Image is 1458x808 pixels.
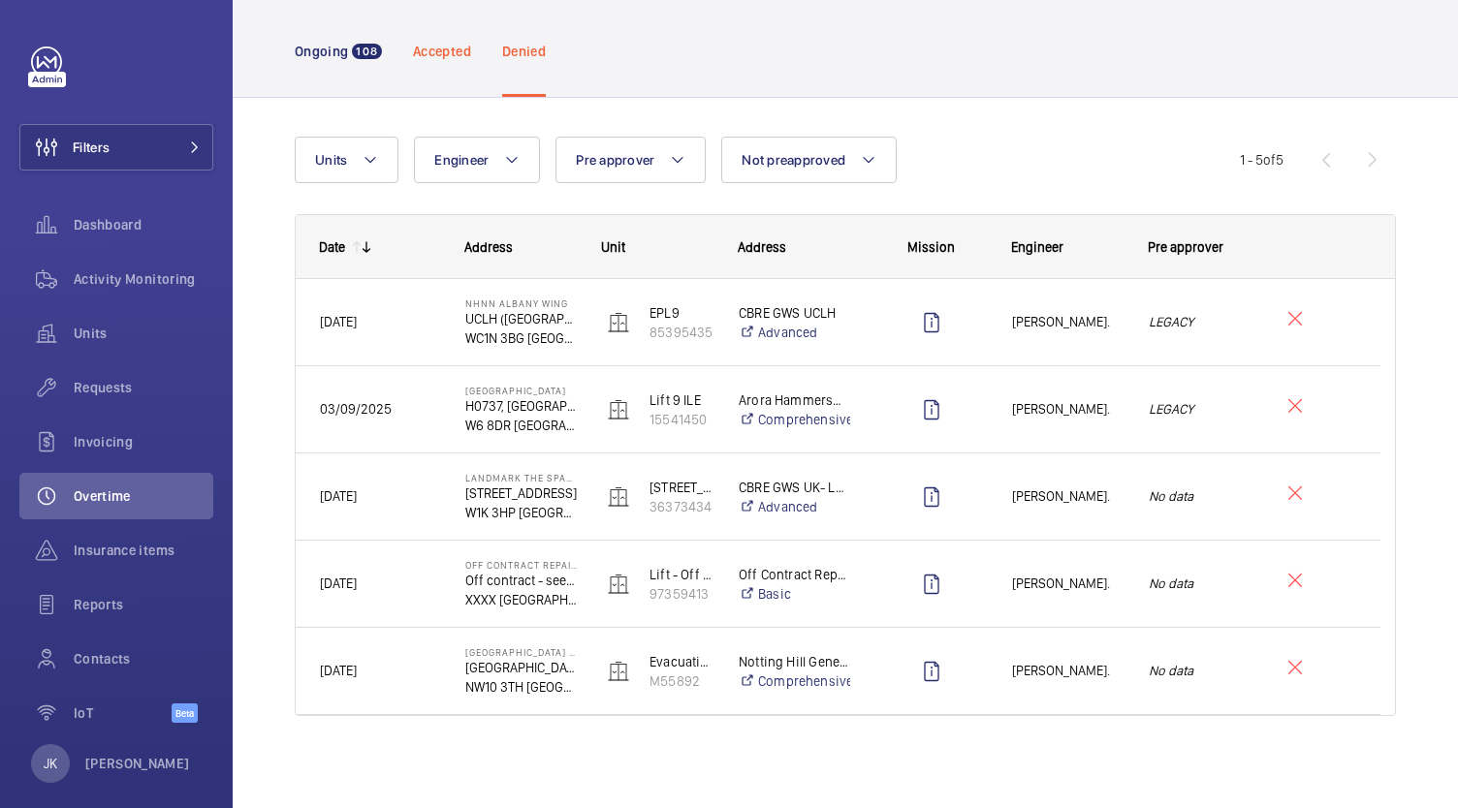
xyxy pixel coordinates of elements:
p: W6 8DR [GEOGRAPHIC_DATA] [465,416,577,435]
p: 85395435 [650,323,713,342]
button: Pre approver [555,137,706,183]
p: NHNN Albany Wing [465,297,577,309]
span: Requests [74,378,213,397]
p: Landmark The Space Mayfair [465,472,577,483]
span: [DATE] [320,488,357,504]
p: CBRE GWS UCLH [739,303,850,323]
span: Pre approver [576,152,654,168]
span: Beta [172,703,198,723]
span: Units [74,324,213,343]
span: Contacts [74,649,213,668]
img: elevator.svg [607,660,630,683]
span: Not preapproved [742,152,845,168]
span: of [1263,152,1276,168]
p: W1K 3HP [GEOGRAPHIC_DATA] [465,503,577,522]
a: Basic [739,584,850,604]
span: Activity Monitoring [74,269,213,289]
span: Invoicing [74,432,213,451]
p: NW10 3TH [GEOGRAPHIC_DATA] [465,677,577,697]
p: Off contract - see notes in description [465,571,577,590]
span: Overtime [74,486,213,506]
p: [STREET_ADDRESS] [465,483,577,503]
a: Advanced [739,497,850,516]
button: Units [295,137,398,183]
div: Date [319,239,345,255]
img: elevator.svg [607,311,630,334]
p: EPL9 [650,303,713,323]
span: Pre approver [1148,239,1223,255]
p: Lift - Off Contract [650,565,713,584]
span: Unit [601,239,625,255]
span: [DATE] [320,314,357,329]
img: elevator.svg [607,398,630,421]
p: 97359413 [650,584,713,604]
em: No data [1149,573,1258,595]
span: [PERSON_NAME]. [1012,660,1124,682]
span: Engineer [1011,239,1063,255]
a: Advanced [739,323,850,342]
p: CBRE GWS UK- Landmark The Space Mayfair [739,478,850,497]
img: elevator.svg [607,485,630,509]
p: Accepted [413,42,471,61]
p: Off Contract Repair [465,559,577,571]
span: Engineer [434,152,489,168]
button: Not preapproved [721,137,897,183]
span: Reports [74,595,213,614]
span: Mission [907,239,955,255]
p: [STREET_ADDRESS] [650,478,713,497]
span: [PERSON_NAME]. [1012,485,1124,508]
img: elevator.svg [607,573,630,596]
span: [DATE] [320,663,357,678]
p: Denied [502,42,546,61]
p: [GEOGRAPHIC_DATA] [465,385,577,396]
em: No data [1149,660,1258,682]
button: Filters [19,124,213,171]
p: [GEOGRAPHIC_DATA] B Flats 22-44 [465,658,577,677]
p: XXXX [GEOGRAPHIC_DATA] [465,590,577,609]
p: 15541450 [650,410,713,429]
p: Lift 9 ILE [650,390,713,410]
p: Off Contract Repairs [739,565,850,584]
a: Comprehensive [739,671,850,691]
p: Evacuation - EPL No 2 Flats 22-44 Block B [650,652,713,671]
span: Insurance items [74,541,213,560]
em: LEGACY [1149,311,1258,333]
p: JK [44,754,57,773]
span: Address [464,239,513,255]
span: [PERSON_NAME]. [1012,573,1124,595]
em: LEGACY [1149,398,1258,420]
span: 108 [352,44,382,59]
span: Units [315,152,347,168]
span: [DATE] [320,575,357,591]
p: Ongoing [295,42,348,61]
span: Address [738,239,786,255]
p: M55892 [650,671,713,691]
span: 1 - 5 5 [1240,153,1284,167]
a: Comprehensive [739,410,850,429]
span: Dashboard [74,215,213,234]
p: Arora Hammersmith Limited [739,390,850,410]
p: Notting Hill Genesis [739,652,850,671]
span: 03/09/2025 [320,401,392,417]
span: [PERSON_NAME]. [1012,398,1124,420]
button: Engineer [414,137,540,183]
p: 36373434 [650,497,713,516]
em: No data [1149,485,1258,508]
p: UCLH ([GEOGRAPHIC_DATA]), [GEOGRAPHIC_DATA], [465,309,577,328]
span: [PERSON_NAME]. [1012,311,1124,333]
p: [PERSON_NAME] [85,754,190,773]
p: WC1N 3BG [GEOGRAPHIC_DATA] [465,328,577,348]
span: IoT [74,703,172,723]
span: Filters [73,138,110,157]
p: H0737, [GEOGRAPHIC_DATA], 1 Shortlands, [GEOGRAPHIC_DATA] [465,396,577,416]
p: [GEOGRAPHIC_DATA] B Flats 22-44 - High Risk Building [465,646,577,658]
